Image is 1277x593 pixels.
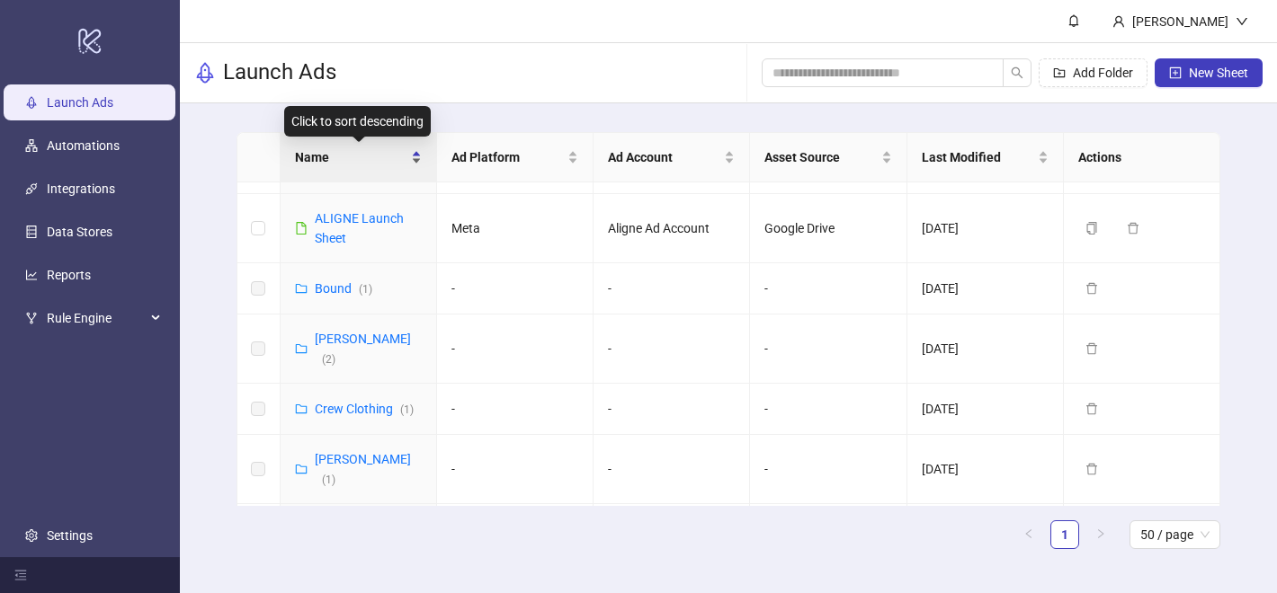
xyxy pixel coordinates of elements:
li: Previous Page [1014,520,1043,549]
a: [PERSON_NAME](1) [315,452,411,486]
span: Asset Source [764,147,877,167]
span: fork [25,312,38,324]
span: folder [295,403,308,415]
span: plus-square [1169,66,1182,79]
th: Name [281,133,437,182]
a: ALIGNE Launch Sheet [315,211,404,245]
td: [DATE] [907,435,1064,504]
a: Crew Clothing(1) [315,402,414,416]
li: 1 [1050,520,1079,549]
a: Integrations [47,181,115,196]
span: rocket [194,62,216,84]
span: Add Folder [1073,66,1133,80]
span: ( 1 ) [359,283,372,296]
span: delete [1085,463,1098,475]
a: Automations [47,138,120,153]
span: delete [1085,403,1098,415]
td: [DATE] [907,314,1064,384]
td: - [437,384,594,435]
button: New Sheet [1155,58,1263,87]
a: Launch Ads [47,95,113,110]
td: - [437,263,594,314]
span: down [1236,15,1248,28]
span: menu-fold [14,569,27,581]
span: New Sheet [1189,66,1248,80]
span: user [1112,15,1125,28]
td: Google Drive [750,194,906,263]
a: Data Stores [47,225,112,239]
span: delete [1127,222,1139,235]
div: Click to sort descending [284,106,431,137]
span: folder [295,463,308,475]
td: [DATE] [907,504,1064,555]
td: - [750,384,906,435]
th: Last Modified [907,133,1064,182]
span: delete [1085,282,1098,295]
td: - [594,263,750,314]
td: [DATE] [907,263,1064,314]
td: - [750,435,906,504]
th: Ad Platform [437,133,594,182]
td: - [594,314,750,384]
td: [DATE] [907,384,1064,435]
button: left [1014,520,1043,549]
span: bell [1067,14,1080,27]
td: - [437,435,594,504]
div: [PERSON_NAME] [1125,12,1236,31]
td: - [750,314,906,384]
li: Next Page [1086,520,1115,549]
span: right [1095,528,1106,539]
span: Ad Account [608,147,720,167]
span: ( 2 ) [322,353,335,366]
span: folder-add [1053,66,1066,79]
button: right [1086,520,1115,549]
span: Rule Engine [47,300,146,336]
td: Aligne Ad Account [594,194,750,263]
td: [DATE] [907,194,1064,263]
td: Meta [437,194,594,263]
td: - [594,435,750,504]
h3: Launch Ads [223,58,336,87]
span: search [1011,66,1023,79]
span: Last Modified [922,147,1034,167]
span: Ad Platform [451,147,564,167]
span: folder [295,282,308,295]
th: Asset Source [750,133,906,182]
th: Actions [1064,133,1220,182]
th: Ad Account [594,133,750,182]
span: delete [1085,342,1098,355]
td: - [594,504,750,555]
a: Settings [47,528,93,543]
span: ( 1 ) [400,403,414,416]
button: Add Folder [1039,58,1148,87]
span: left [1023,528,1034,539]
td: - [437,314,594,384]
td: - [750,504,906,555]
span: file [295,222,308,235]
div: Page Size [1130,520,1220,549]
td: - [594,384,750,435]
td: - [437,504,594,555]
a: Reports [47,268,91,282]
span: copy [1085,222,1098,235]
span: ( 1 ) [322,474,335,486]
td: - [750,263,906,314]
a: [PERSON_NAME](2) [315,332,411,366]
a: Bound(1) [315,281,372,296]
span: Name [295,147,407,167]
span: folder [295,342,308,355]
a: 1 [1051,521,1078,548]
span: 50 / page [1140,521,1210,548]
